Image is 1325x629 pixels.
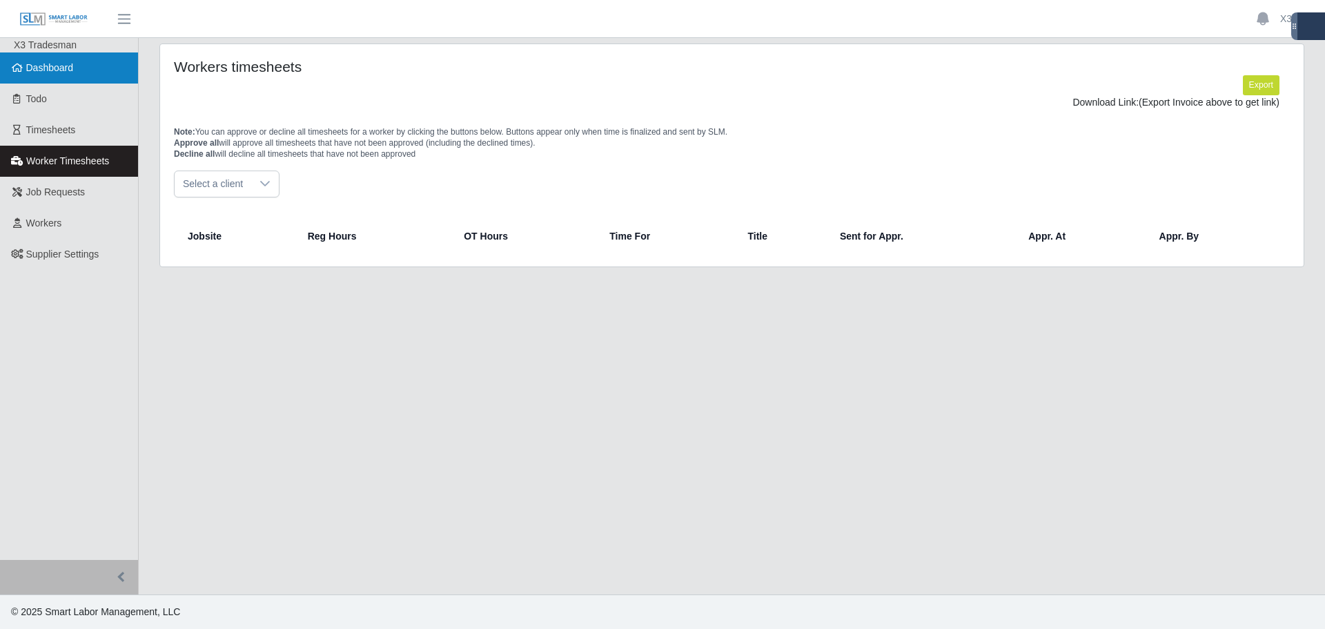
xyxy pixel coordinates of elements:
h4: Workers timesheets [174,58,627,75]
span: Todo [26,93,47,104]
th: Time For [598,220,736,253]
span: X3 Tradesman [14,39,77,50]
span: Workers [26,217,62,229]
th: Appr. By [1148,220,1284,253]
button: Export [1243,75,1279,95]
span: © 2025 Smart Labor Management, LLC [11,606,180,617]
th: OT Hours [453,220,598,253]
div: Download Link: [184,95,1279,110]
p: You can approve or decline all timesheets for a worker by clicking the buttons below. Buttons app... [174,126,1290,159]
span: Supplier Settings [26,249,99,260]
span: Decline all [174,149,215,159]
th: Title [737,220,829,253]
span: Job Requests [26,186,86,197]
th: Reg Hours [297,220,453,253]
span: Dashboard [26,62,74,73]
span: Approve all [174,138,219,148]
span: (Export Invoice above to get link) [1139,97,1279,108]
th: Sent for Appr. [829,220,1017,253]
th: Appr. At [1017,220,1148,253]
th: Jobsite [179,220,297,253]
span: Note: [174,127,195,137]
span: Timesheets [26,124,76,135]
span: Select a client [175,171,251,197]
span: Worker Timesheets [26,155,109,166]
img: SLM Logo [19,12,88,27]
a: X3 Team [1280,12,1318,26]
